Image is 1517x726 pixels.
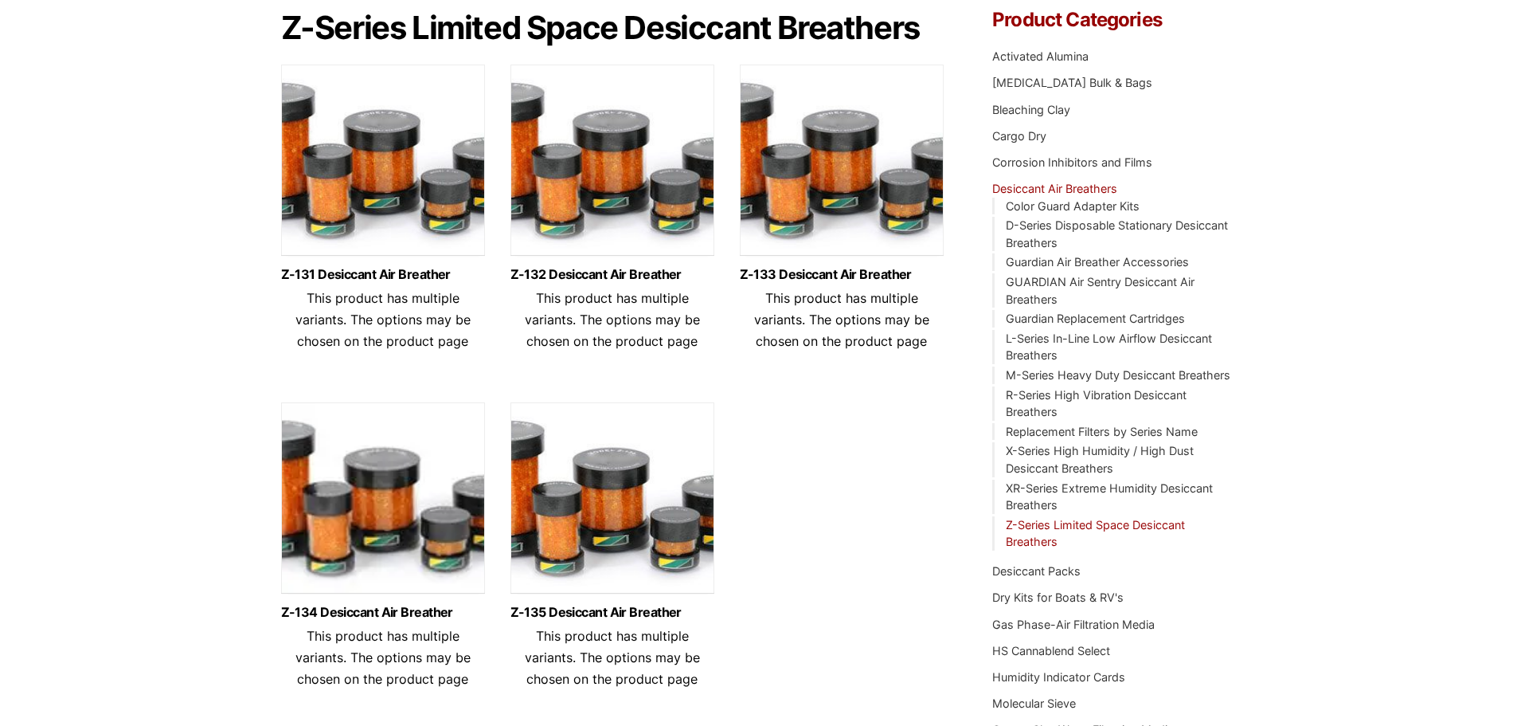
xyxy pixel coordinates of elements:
a: XR-Series Extreme Humidity Desiccant Breathers [1006,481,1213,512]
span: This product has multiple variants. The options may be chosen on the product page [754,290,929,349]
a: Z-132 Desiccant Air Breather [510,268,714,281]
a: Desiccant Packs [992,564,1081,578]
a: Guardian Replacement Cartridges [1006,312,1185,325]
a: X-Series High Humidity / High Dust Desiccant Breathers [1006,444,1194,475]
a: M-Series Heavy Duty Desiccant Breathers [1006,368,1230,382]
a: HS Cannablend Select [992,644,1110,657]
a: Color Guard Adapter Kits [1006,199,1140,213]
a: Dry Kits for Boats & RV's [992,591,1124,604]
a: L-Series In-Line Low Airflow Desiccant Breathers [1006,332,1212,363]
a: Desiccant Air Breathers [992,182,1117,195]
h1: Z-Series Limited Space Desiccant Breathers [281,10,945,45]
span: This product has multiple variants. The options may be chosen on the product page [525,628,700,687]
a: [MEDICAL_DATA] Bulk & Bags [992,76,1152,89]
span: This product has multiple variants. The options may be chosen on the product page [295,628,471,687]
a: Replacement Filters by Series Name [1006,425,1198,438]
a: Z-133 Desiccant Air Breather [740,268,944,281]
a: GUARDIAN Air Sentry Desiccant Air Breathers [1006,275,1194,306]
a: Z-Series Limited Space Desiccant Breathers [1006,518,1185,549]
a: Z-134 Desiccant Air Breather [281,606,485,619]
a: Guardian Air Breather Accessories [1006,255,1189,269]
span: This product has multiple variants. The options may be chosen on the product page [295,290,471,349]
a: Humidity Indicator Cards [992,670,1125,684]
a: Bleaching Clay [992,103,1070,116]
a: Corrosion Inhibitors and Films [992,155,1152,169]
h4: Product Categories [992,10,1236,29]
a: Activated Alumina [992,49,1089,63]
a: Molecular Sieve [992,697,1076,710]
a: Gas Phase-Air Filtration Media [992,618,1155,631]
a: R-Series High Vibration Desiccant Breathers [1006,388,1187,419]
a: D-Series Disposable Stationary Desiccant Breathers [1006,218,1228,249]
a: Cargo Dry [992,129,1046,143]
a: Z-131 Desiccant Air Breather [281,268,485,281]
a: Z-135 Desiccant Air Breather [510,606,714,619]
span: This product has multiple variants. The options may be chosen on the product page [525,290,700,349]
